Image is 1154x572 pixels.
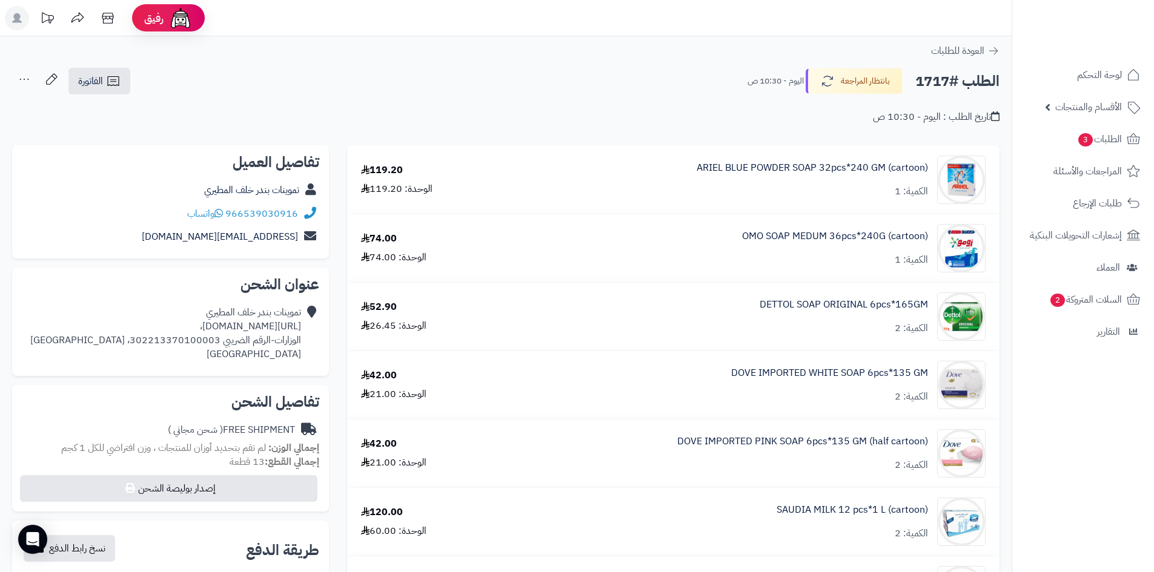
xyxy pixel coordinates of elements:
span: التقارير [1097,323,1120,340]
span: 3 [1078,133,1093,146]
div: الكمية: 2 [895,321,928,335]
img: logo-2.png [1072,23,1142,48]
span: إشعارات التحويلات البنكية [1030,227,1122,244]
div: الوحدة: 60.00 [361,524,426,538]
a: الطلبات3 [1020,125,1147,154]
div: 52.90 [361,300,397,314]
a: تحديثات المنصة [32,6,62,33]
a: طلبات الإرجاع [1020,189,1147,218]
div: الكمية: 2 [895,527,928,541]
span: الأقسام والمنتجات [1055,99,1122,116]
img: ai-face.png [168,6,193,30]
div: 42.00 [361,437,397,451]
small: اليوم - 10:30 ص [748,75,804,87]
button: نسخ رابط الدفع [24,535,115,562]
a: التقارير [1020,317,1147,346]
a: DOVE IMPORTED PINK SOAP 6pcs*135 GM (half cartoon) [677,435,928,449]
h2: طريقة الدفع [246,543,319,557]
div: FREE SHIPMENT [168,423,295,437]
span: الفاتورة [78,74,103,88]
div: Open Intercom Messenger [18,525,47,554]
img: 1747486624-61iI2QDMpbL._AC_SL1500-90x90.jpg [938,292,985,341]
a: 966539030916 [225,206,298,221]
span: طلبات الإرجاع [1073,195,1122,212]
div: 119.20 [361,163,403,177]
img: 1747487780-51Lm6WzjH0L._AC_SL1100-90x90.jpg [938,429,985,478]
button: بانتظار المراجعة [806,68,903,94]
div: 120.00 [361,505,403,519]
span: نسخ رابط الدفع [49,541,105,556]
div: الكمية: 2 [895,458,928,472]
div: الكمية: 1 [895,185,928,199]
span: المراجعات والأسئلة [1053,163,1122,180]
div: الوحدة: 21.00 [361,387,426,401]
a: المراجعات والأسئلة [1020,157,1147,186]
span: لوحة التحكم [1077,67,1122,84]
span: رفيق [144,11,164,25]
a: السلات المتروكة2 [1020,285,1147,314]
small: 13 قطعة [230,455,319,469]
a: لوحة التحكم [1020,61,1147,90]
h2: تفاصيل العميل [22,155,319,169]
a: العملاء [1020,253,1147,282]
a: SAUDIA MILK 12 pcs*1 L (cartoon) [777,503,928,517]
a: تموينات بندر خلف المطيري [204,183,299,197]
div: 74.00 [361,232,397,246]
img: 1747744811-01316ca4-bdae-4b0a-85ff-47740e91-90x90.jpg [938,498,985,546]
img: 1747485451-cqZGSjQHFPHkwW8KkENJ96VDIbpvMbv7-90x90.jpg [938,224,985,272]
span: السلات المتروكة [1049,291,1122,308]
button: إصدار بوليصة الشحن [20,475,317,502]
div: الوحدة: 74.00 [361,251,426,265]
a: واتساب [187,206,223,221]
a: الفاتورة [68,68,130,94]
img: 1747487776-61net67nNYL._AC_SL1500-90x90.jpg [938,361,985,409]
div: الوحدة: 21.00 [361,456,426,470]
a: OMO SOAP MEDUM 36pcs*240G (cartoon) [742,229,928,243]
h2: الطلب #1717 [915,69,1000,94]
img: 1747485038-KC1A3KZW3vfiPFX9yv1GEHvzpxSOKLKo-90x90.jpg [938,156,985,204]
h2: عنوان الشحن [22,277,319,292]
a: ARIEL BLUE POWDER SOAP 32pcs*240 GM (cartoon) [697,161,928,175]
strong: إجمالي القطع: [265,455,319,469]
a: [EMAIL_ADDRESS][DOMAIN_NAME] [142,229,298,244]
h2: تفاصيل الشحن [22,395,319,409]
a: DETTOL SOAP ORIGINAL 6pcs*165GM [760,298,928,312]
span: 2 [1050,293,1065,307]
a: DOVE IMPORTED WHITE SOAP 6pcs*135 GM [731,366,928,380]
div: الوحدة: 26.45 [361,319,426,333]
div: الكمية: 2 [895,390,928,404]
span: الطلبات [1077,131,1122,148]
span: ( شحن مجاني ) [168,422,223,437]
div: تاريخ الطلب : اليوم - 10:30 ص [873,110,1000,124]
span: العملاء [1096,259,1120,276]
span: العودة للطلبات [931,44,984,58]
div: الوحدة: 119.20 [361,182,433,196]
div: الكمية: 1 [895,253,928,267]
a: إشعارات التحويلات البنكية [1020,221,1147,250]
strong: إجمالي الوزن: [268,441,319,455]
span: لم تقم بتحديد أوزان للمنتجات ، وزن افتراضي للكل 1 كجم [61,441,266,455]
a: العودة للطلبات [931,44,1000,58]
div: تموينات بندر خلف المطيري [URL][DOMAIN_NAME]، الوزارات-الرقم الضريبي 302213370100003، [GEOGRAPHIC_... [30,306,301,361]
div: 42.00 [361,369,397,383]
